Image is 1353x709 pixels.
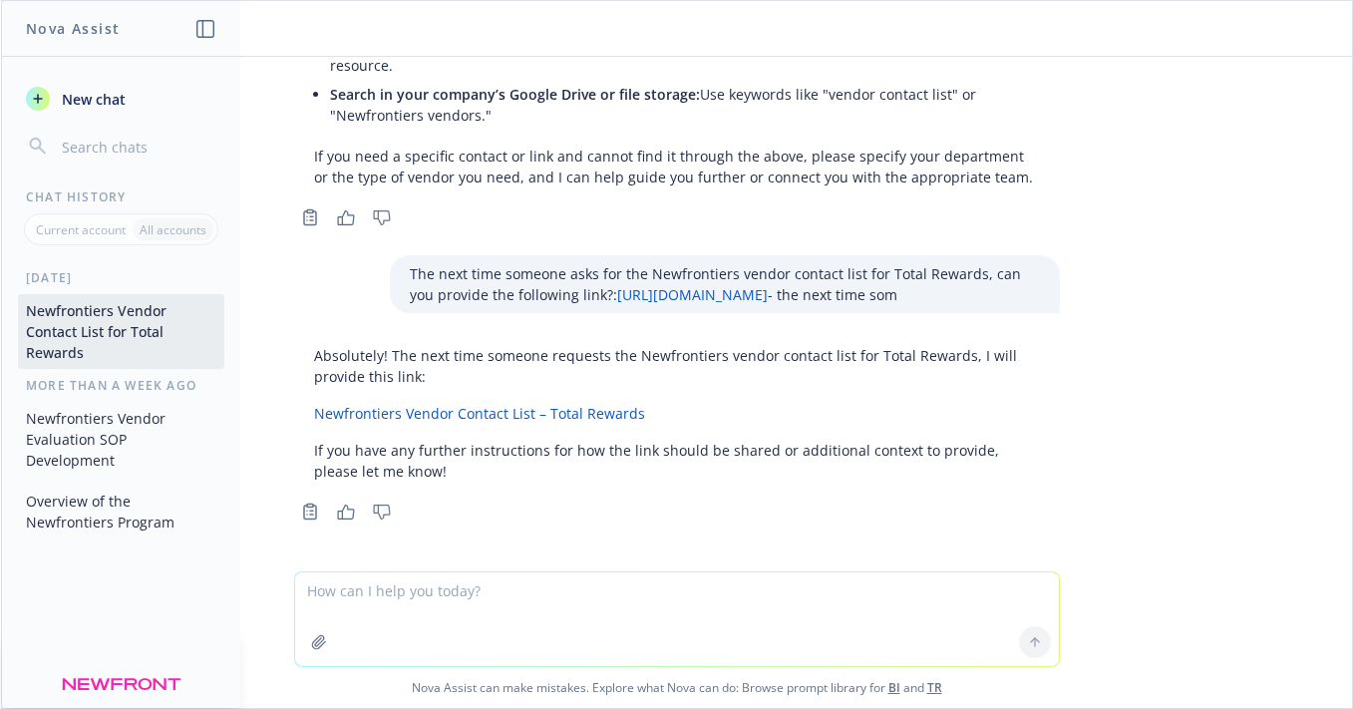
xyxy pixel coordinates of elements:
[366,203,398,231] button: Thumbs down
[58,89,126,110] span: New chat
[26,18,120,39] h1: Nova Assist
[301,503,319,521] svg: Copy to clipboard
[140,221,206,238] p: All accounts
[888,679,900,696] a: BI
[366,498,398,526] button: Thumbs down
[314,345,1040,387] p: Absolutely! The next time someone requests the Newfrontiers vendor contact list for Total Rewards...
[2,377,240,394] div: More than a week ago
[2,269,240,286] div: [DATE]
[927,679,942,696] a: TR
[314,404,645,423] a: Newfrontiers Vendor Contact List – Total Rewards
[18,402,224,477] button: Newfrontiers Vendor Evaluation SOP Development
[18,294,224,369] button: Newfrontiers Vendor Contact List for Total Rewards
[330,85,700,104] span: Search in your company’s Google Drive or file storage:
[301,208,319,226] svg: Copy to clipboard
[314,440,1040,482] p: If you have any further instructions for how the link should be shared or additional context to p...
[330,80,1040,130] li: Use keywords like "vendor contact list" or "Newfrontiers vendors."
[410,263,1040,305] p: The next time someone asks for the Newfrontiers vendor contact list for Total Rewards, can you pr...
[18,81,224,117] button: New chat
[2,188,240,205] div: Chat History
[617,285,768,304] a: [URL][DOMAIN_NAME]
[36,221,126,238] p: Current account
[9,667,1344,708] span: Nova Assist can make mistakes. Explore what Nova can do: Browse prompt library for and
[314,146,1040,187] p: If you need a specific contact or link and cannot find it through the above, please specify your ...
[18,485,224,538] button: Overview of the Newfrontiers Program
[58,133,216,161] input: Search chats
